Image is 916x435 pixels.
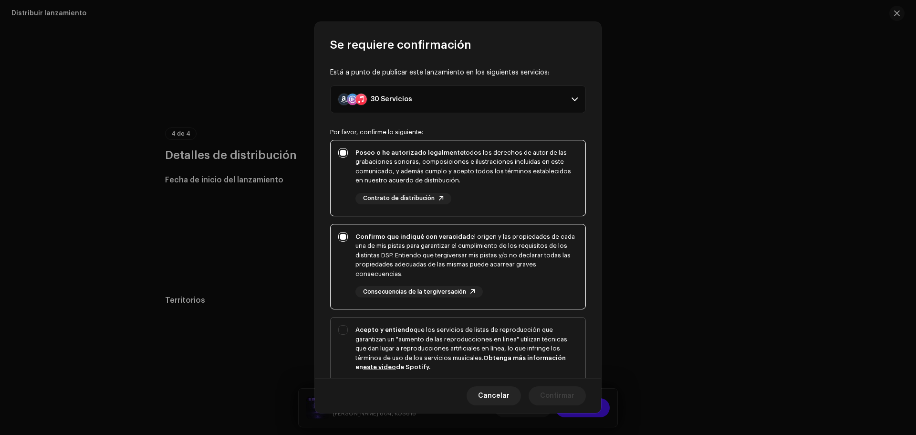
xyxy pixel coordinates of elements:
p-togglebutton: Poseo o he autorizado legalmentetodos los derechos de autor de las grabaciones sonoras, composici... [330,140,586,216]
span: Se requiere confirmación [330,37,471,53]
a: este video [363,364,396,370]
p-accordion-header: 30 Servicios [330,85,586,113]
button: Cancelar [467,386,521,405]
span: Consecuencias de la tergiversación [363,289,466,295]
span: Cancelar [478,386,510,405]
div: todos los derechos de autor de las grabaciones sonoras, composiciones e ilustraciones incluidas e... [355,148,578,185]
div: Está a punto de publicar este lanzamiento en los siguientes servicios: [330,68,586,78]
button: Confirmar [529,386,586,405]
div: 30 Servicios [371,95,412,103]
div: que los servicios de listas de reproducción que garantizan un "aumento de las reproducciones en l... [355,325,578,372]
strong: Acepto y entiendo [355,327,414,333]
div: el origen y las propiedades de cada una de mis pistas para garantizar el cumplimiento de los requ... [355,232,578,279]
strong: Obtenga más información en de Spotify. [355,355,566,371]
span: Confirmar [540,386,574,405]
p-togglebutton: Acepto y entiendoque los servicios de listas de reproducción que garantizan un "aumento de las re... [330,317,586,418]
strong: Confirmo que indiqué con veracidad [355,233,470,240]
p-togglebutton: Confirmo que indiqué con veracidadel origen y las propiedades de cada una de mis pistas para gara... [330,224,586,310]
span: Contrato de distribución [363,195,435,202]
strong: Poseo o he autorizado legalmente [355,149,464,156]
div: Por favor, confirme lo siguiente: [330,128,586,136]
